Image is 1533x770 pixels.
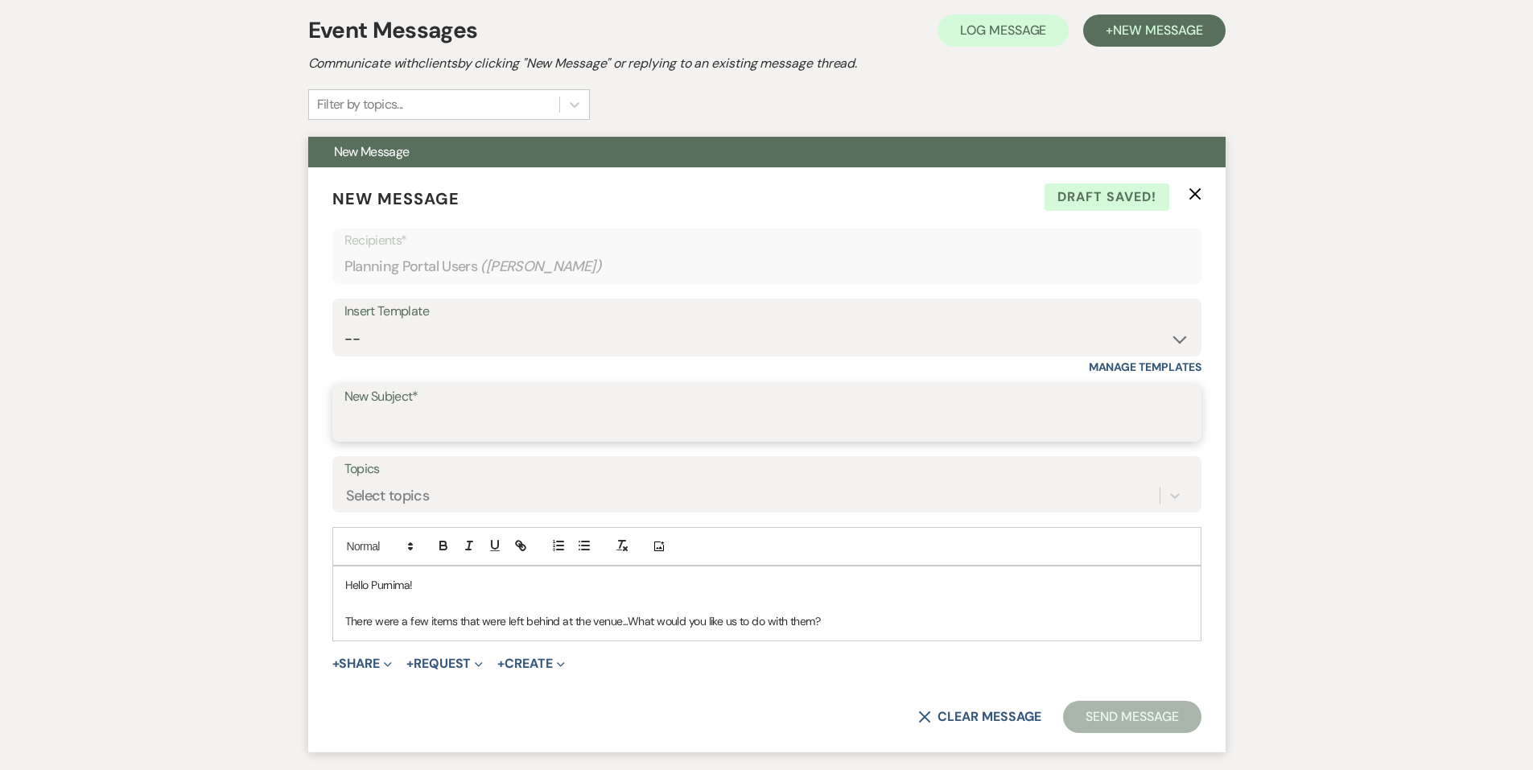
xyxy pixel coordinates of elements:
p: Recipients* [344,230,1189,251]
h2: Communicate with clients by clicking "New Message" or replying to an existing message thread. [308,54,1226,73]
button: Share [332,657,393,670]
h1: Event Messages [308,14,478,47]
a: Manage Templates [1089,360,1201,374]
div: Insert Template [344,300,1189,323]
label: Topics [344,458,1189,481]
label: New Subject* [344,385,1189,409]
div: Select topics [346,485,430,507]
span: New Message [1113,22,1202,39]
button: Request [406,657,483,670]
div: Planning Portal Users [344,251,1189,282]
button: Send Message [1063,701,1201,733]
span: New Message [334,143,410,160]
button: Log Message [938,14,1069,47]
span: + [497,657,505,670]
div: Filter by topics... [317,95,403,114]
button: +New Message [1083,14,1225,47]
span: + [406,657,414,670]
span: New Message [332,188,459,209]
button: Create [497,657,564,670]
p: Hello Purnima! [345,576,1189,594]
p: There were a few items that were left behind at the venue...What would you like us to do with them? [345,612,1189,630]
span: Draft saved! [1045,183,1169,211]
span: + [332,657,340,670]
button: Clear message [918,710,1041,723]
span: Log Message [960,22,1046,39]
span: ( [PERSON_NAME] ) [480,256,601,278]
